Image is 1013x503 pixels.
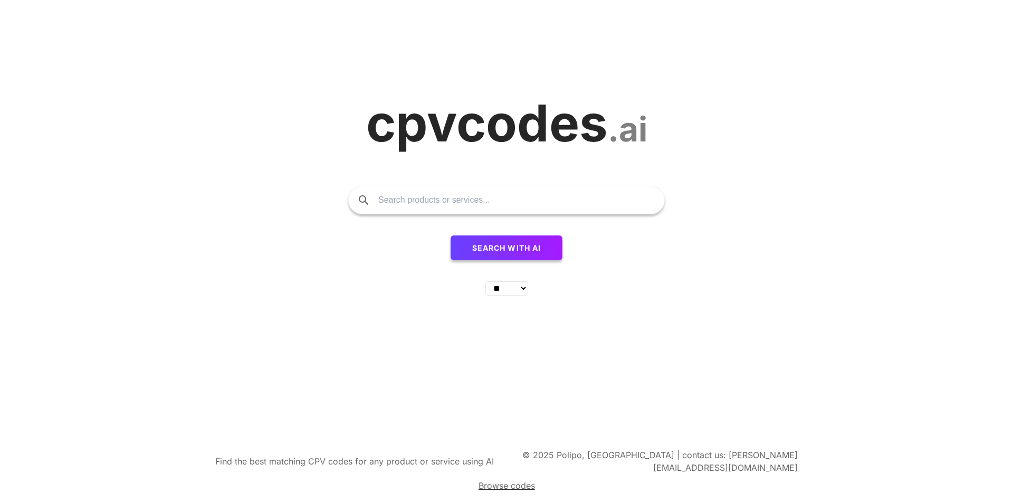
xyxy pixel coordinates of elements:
span: .ai [608,109,647,149]
input: Search products or services... [378,186,654,214]
a: Browse codes [479,479,535,492]
span: Browse codes [479,480,535,491]
span: cpvcodes [366,92,608,154]
span: Find the best matching CPV codes for any product or service using AI [215,456,494,467]
span: Search with AI [472,243,541,252]
a: cpvcodes.ai [366,93,647,154]
button: Search with AI [451,235,563,261]
span: © 2025 Polipo, [GEOGRAPHIC_DATA] | contact us: [PERSON_NAME][EMAIL_ADDRESS][DOMAIN_NAME] [522,450,798,473]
